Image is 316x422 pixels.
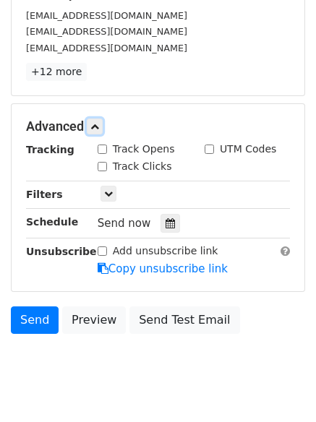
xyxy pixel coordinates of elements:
strong: Filters [26,189,63,200]
span: Send now [98,217,151,230]
label: Add unsubscribe link [113,244,218,259]
a: Preview [62,306,126,334]
a: Send Test Email [129,306,239,334]
strong: Schedule [26,216,78,228]
label: Track Clicks [113,159,172,174]
small: [EMAIL_ADDRESS][DOMAIN_NAME] [26,10,187,21]
a: +12 more [26,63,87,81]
strong: Unsubscribe [26,246,97,257]
h5: Advanced [26,119,290,134]
a: Copy unsubscribe link [98,262,228,275]
label: Track Opens [113,142,175,157]
a: Send [11,306,59,334]
strong: Tracking [26,144,74,155]
small: [EMAIL_ADDRESS][DOMAIN_NAME] [26,26,187,37]
iframe: Chat Widget [244,353,316,422]
label: UTM Codes [220,142,276,157]
small: [EMAIL_ADDRESS][DOMAIN_NAME] [26,43,187,53]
